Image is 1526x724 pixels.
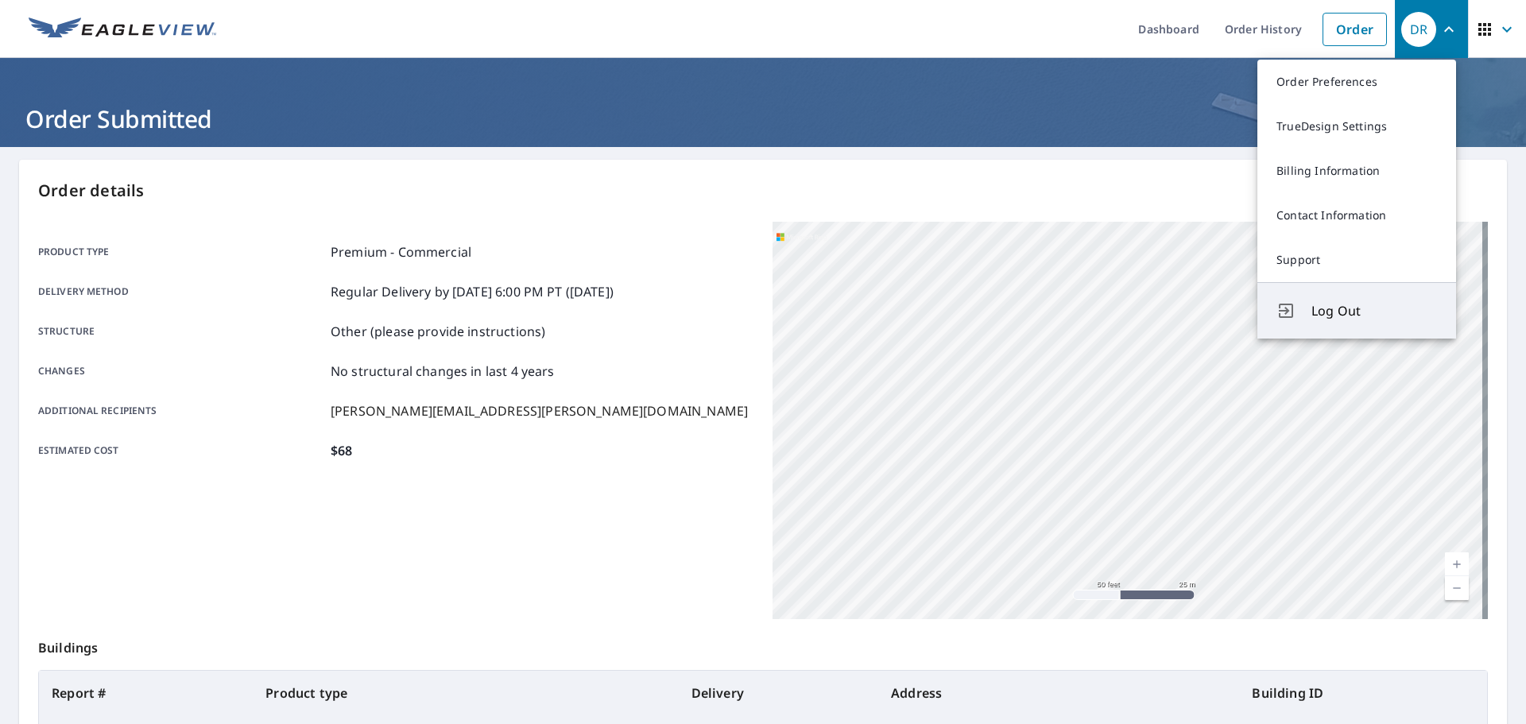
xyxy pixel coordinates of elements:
[1401,12,1436,47] div: DR
[1239,671,1487,715] th: Building ID
[331,242,471,261] p: Premium - Commercial
[253,671,678,715] th: Product type
[38,401,324,420] p: Additional recipients
[1445,552,1469,576] a: Current Level 19, Zoom In
[1257,149,1456,193] a: Billing Information
[1445,576,1469,600] a: Current Level 19, Zoom Out
[29,17,216,41] img: EV Logo
[331,362,555,381] p: No structural changes in last 4 years
[38,179,1488,203] p: Order details
[38,282,324,301] p: Delivery method
[878,671,1239,715] th: Address
[1257,60,1456,104] a: Order Preferences
[331,282,614,301] p: Regular Delivery by [DATE] 6:00 PM PT ([DATE])
[38,362,324,381] p: Changes
[331,322,545,341] p: Other (please provide instructions)
[38,242,324,261] p: Product type
[38,441,324,460] p: Estimated cost
[38,322,324,341] p: Structure
[331,401,748,420] p: [PERSON_NAME][EMAIL_ADDRESS][PERSON_NAME][DOMAIN_NAME]
[38,619,1488,670] p: Buildings
[19,103,1507,135] h1: Order Submitted
[1257,282,1456,339] button: Log Out
[1311,301,1437,320] span: Log Out
[1257,238,1456,282] a: Support
[679,671,878,715] th: Delivery
[1257,193,1456,238] a: Contact Information
[1323,13,1387,46] a: Order
[39,671,253,715] th: Report #
[331,441,352,460] p: $68
[1257,104,1456,149] a: TrueDesign Settings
